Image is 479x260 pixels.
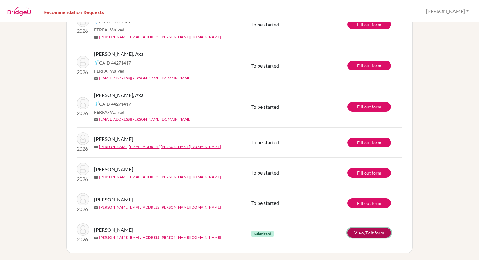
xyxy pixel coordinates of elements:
a: [PERSON_NAME][EMAIL_ADDRESS][PERSON_NAME][DOMAIN_NAME] [99,174,221,180]
button: [PERSON_NAME] [423,5,472,17]
span: [PERSON_NAME] [94,226,133,234]
span: [PERSON_NAME], Axa [94,50,143,58]
span: To be started [251,170,279,176]
p: 2026 [77,236,89,243]
a: [EMAIL_ADDRESS][PERSON_NAME][DOMAIN_NAME] [99,75,191,81]
img: Common App logo [94,60,99,65]
img: Andonie, Abraham [77,223,89,236]
span: mail [94,176,98,179]
span: To be started [251,104,279,110]
a: Fill out form [347,20,391,29]
p: 2026 [77,68,89,76]
span: mail [94,36,98,39]
span: Submitted [251,231,274,237]
img: FUNEZ, CECILIA [77,132,89,145]
span: [PERSON_NAME], Axa [94,91,143,99]
a: View/Edit form [347,228,391,238]
p: 2026 [77,27,89,35]
img: BridgeU logo [7,7,31,16]
img: Matute, Axa [77,56,89,68]
a: Fill out form [347,102,391,112]
a: [PERSON_NAME][EMAIL_ADDRESS][PERSON_NAME][DOMAIN_NAME] [99,235,221,240]
a: [EMAIL_ADDRESS][PERSON_NAME][DOMAIN_NAME] [99,117,191,122]
img: Common App logo [94,101,99,106]
a: Recommendation Requests [38,1,109,22]
a: Fill out form [347,138,391,147]
a: [PERSON_NAME][EMAIL_ADDRESS][PERSON_NAME][DOMAIN_NAME] [99,144,221,150]
a: Fill out form [347,168,391,178]
span: [PERSON_NAME] [94,196,133,203]
p: 2026 [77,145,89,152]
span: - Waived [108,109,124,115]
span: To be started [251,200,279,206]
p: 2026 [77,205,89,213]
span: CAID 44271417 [99,60,131,66]
span: [PERSON_NAME] [94,166,133,173]
a: Fill out form [347,61,391,70]
span: To be started [251,63,279,69]
a: Fill out form [347,198,391,208]
span: [PERSON_NAME] [94,135,133,143]
img: Matute, Axa [77,97,89,109]
span: FERPA [94,68,124,74]
span: mail [94,118,98,122]
img: Andonie, Abraham [77,193,89,205]
p: 2026 [77,175,89,183]
span: FERPA [94,109,124,115]
span: FERPA [94,26,124,33]
span: mail [94,236,98,240]
img: Alvarado, Katina [77,163,89,175]
a: [PERSON_NAME][EMAIL_ADDRESS][PERSON_NAME][DOMAIN_NAME] [99,205,221,210]
span: To be started [251,139,279,145]
span: mail [94,77,98,80]
span: CAID 44271417 [99,101,131,107]
span: mail [94,145,98,149]
span: mail [94,206,98,209]
span: - Waived [108,27,124,32]
p: 2026 [77,109,89,117]
a: [PERSON_NAME][EMAIL_ADDRESS][PERSON_NAME][DOMAIN_NAME] [99,34,221,40]
span: - Waived [108,68,124,74]
span: To be started [251,22,279,27]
